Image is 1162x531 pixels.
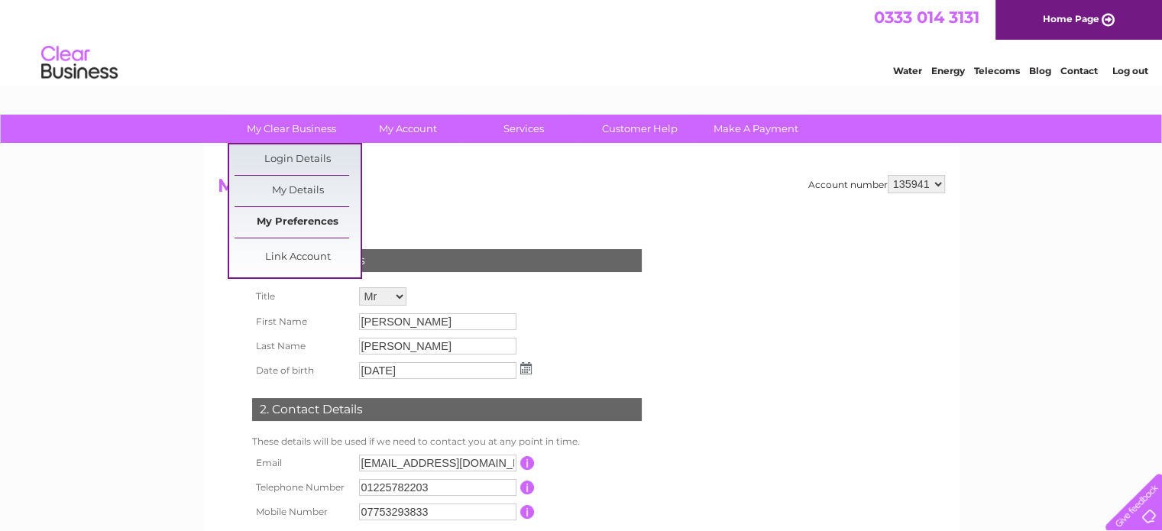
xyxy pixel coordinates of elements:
th: Title [248,283,355,309]
th: Telephone Number [248,475,355,500]
a: My Preferences [235,207,361,238]
a: Log out [1112,65,1147,76]
img: ... [520,362,532,374]
th: Date of birth [248,358,355,383]
a: Link Account [235,242,361,273]
div: Account number [808,175,945,193]
a: Water [893,65,922,76]
a: Make A Payment [693,115,819,143]
input: Information [520,456,535,470]
input: Information [520,481,535,494]
a: My Details [235,176,361,206]
a: Blog [1029,65,1051,76]
a: Telecoms [974,65,1020,76]
a: Customer Help [577,115,703,143]
a: My Clear Business [228,115,354,143]
img: logo.png [40,40,118,86]
div: Clear Business is a trading name of Verastar Limited (registered in [GEOGRAPHIC_DATA] No. 3667643... [221,8,943,74]
th: Last Name [248,334,355,358]
th: First Name [248,309,355,334]
a: Services [461,115,587,143]
th: Email [248,451,355,475]
a: My Account [345,115,471,143]
input: Information [520,505,535,519]
a: Contact [1060,65,1098,76]
h2: My Details [218,175,945,204]
td: These details will be used if we need to contact you at any point in time. [248,432,646,451]
a: Energy [931,65,965,76]
div: 1. Personal Details [252,249,642,272]
th: Mobile Number [248,500,355,524]
a: Login Details [235,144,361,175]
div: 2. Contact Details [252,398,642,421]
a: 0333 014 3131 [874,8,979,27]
